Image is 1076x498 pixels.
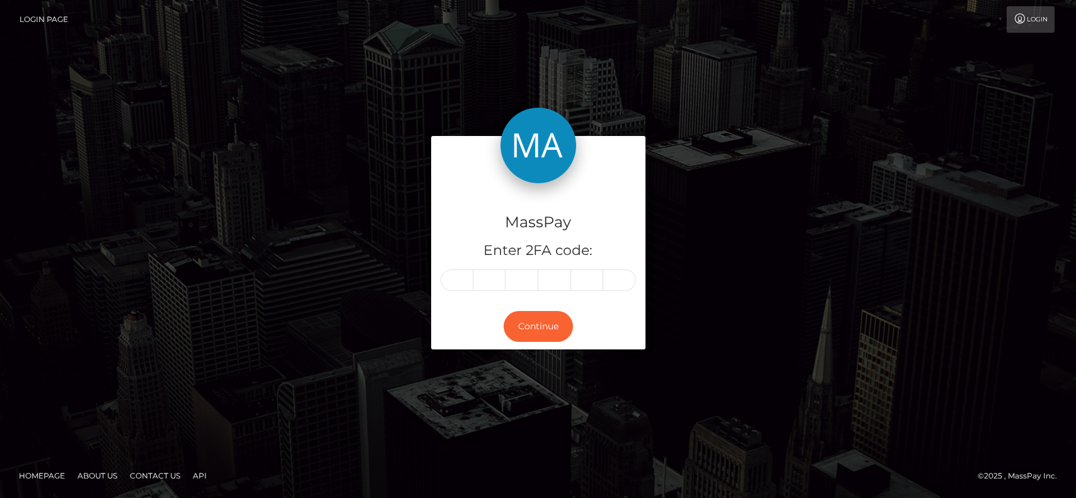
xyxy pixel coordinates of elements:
[978,469,1067,483] div: © 2025 , MassPay Inc.
[504,311,573,342] button: Continue
[188,466,212,485] a: API
[500,108,576,183] img: MassPay
[72,466,122,485] a: About Us
[1007,6,1055,33] a: Login
[20,6,68,33] a: Login Page
[441,212,636,234] h4: MassPay
[441,241,636,261] h5: Enter 2FA code:
[125,466,185,485] a: Contact Us
[14,466,70,485] a: Homepage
